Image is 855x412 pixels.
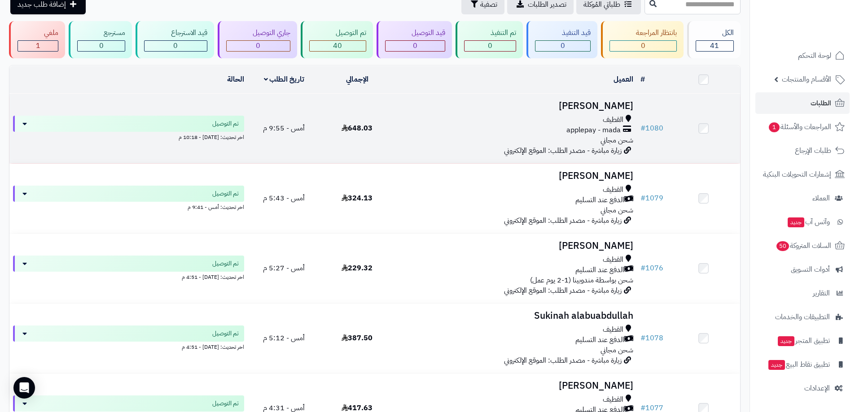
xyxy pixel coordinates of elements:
a: الإعدادات [755,377,850,399]
span: أمس - 9:55 م [263,123,305,134]
a: مسترجع 0 [67,21,134,58]
div: 0 [465,41,516,51]
a: تطبيق المتجرجديد [755,330,850,351]
a: لوحة التحكم [755,45,850,66]
div: اخر تحديث: [DATE] - 4:51 م [13,342,244,351]
span: 0 [488,40,492,51]
span: applepay - mada [566,125,621,135]
a: الطلبات [755,92,850,114]
span: زيارة مباشرة - مصدر الطلب: الموقع الإلكتروني [504,285,622,296]
div: Open Intercom Messenger [13,377,35,399]
span: أمس - 5:12 م [263,333,305,343]
span: # [640,123,645,134]
a: #1080 [640,123,663,134]
span: تطبيق نقاط البيع [767,358,830,371]
span: شحن مجاني [601,205,633,216]
span: جديد [788,217,804,227]
span: الأقسام والمنتجات [782,73,831,86]
a: الحالة [227,74,244,85]
span: 1 [769,122,780,132]
div: 1 [18,41,58,51]
div: 0 [227,41,290,51]
span: التقارير [813,287,830,299]
span: زيارة مباشرة - مصدر الطلب: الموقع الإلكتروني [504,355,622,366]
span: تم التوصيل [212,189,239,198]
span: أمس - 5:43 م [263,193,305,204]
span: القطيف [603,395,623,405]
a: تم التنفيذ 0 [454,21,525,58]
div: اخر تحديث: [DATE] - 10:18 م [13,132,244,141]
span: 41 [710,40,719,51]
span: # [640,193,645,204]
span: الدفع عند التسليم [575,335,624,345]
a: #1076 [640,263,663,273]
span: جديد [768,360,785,370]
span: # [640,333,645,343]
span: أمس - 5:27 م [263,263,305,273]
h3: [PERSON_NAME] [397,381,633,391]
span: العملاء [812,192,830,204]
div: الكل [696,28,734,38]
h3: [PERSON_NAME] [397,241,633,251]
div: قيد التوصيل [385,28,445,38]
span: 648.03 [342,123,373,134]
a: طلبات الإرجاع [755,140,850,161]
a: قيد الاسترجاع 0 [134,21,215,58]
a: السلات المتروكة50 [755,235,850,256]
span: شحن مجاني [601,345,633,356]
span: القطيف [603,115,623,125]
a: # [640,74,645,85]
a: المراجعات والأسئلة1 [755,116,850,138]
span: المراجعات والأسئلة [768,121,831,133]
h3: Sukinah alabuabdullah [397,311,633,321]
div: 0 [610,41,676,51]
span: أدوات التسويق [791,263,830,276]
span: زيارة مباشرة - مصدر الطلب: الموقع الإلكتروني [504,215,622,226]
span: 0 [413,40,417,51]
span: الدفع عند التسليم [575,265,624,275]
span: القطيف [603,255,623,265]
span: شحن بواسطة مندوبينا (1-2 يوم عمل) [530,275,633,286]
a: تاريخ الطلب [264,74,305,85]
a: أدوات التسويق [755,259,850,280]
span: السلات المتروكة [776,239,831,252]
span: تم التوصيل [212,259,239,268]
span: الدفع عند التسليم [575,195,624,205]
div: مسترجع [77,28,125,38]
img: logo-2.png [794,25,846,44]
h3: [PERSON_NAME] [397,101,633,111]
span: تم التوصيل [212,329,239,338]
span: القطيف [603,185,623,195]
div: قيد الاسترجاع [144,28,207,38]
span: إشعارات التحويلات البنكية [763,168,831,181]
div: تم التوصيل [309,28,366,38]
span: طلبات الإرجاع [795,144,831,157]
span: 0 [641,40,645,51]
span: وآتس آب [787,216,830,228]
span: تم التوصيل [212,399,239,408]
span: 0 [561,40,565,51]
div: اخر تحديث: أمس - 9:41 م [13,202,244,211]
span: شحن مجاني [601,135,633,146]
span: الطلبات [811,97,831,109]
a: الكل41 [685,21,742,58]
a: تطبيق نقاط البيعجديد [755,354,850,375]
a: التقارير [755,282,850,304]
a: الإجمالي [346,74,368,85]
div: بانتظار المراجعة [609,28,677,38]
div: قيد التنفيذ [535,28,590,38]
span: تم التوصيل [212,119,239,128]
a: بانتظار المراجعة 0 [599,21,685,58]
a: وآتس آبجديد [755,211,850,233]
a: ملغي 1 [7,21,67,58]
span: زيارة مباشرة - مصدر الطلب: الموقع الإلكتروني [504,145,622,156]
span: جديد [778,336,794,346]
div: 0 [145,41,206,51]
div: 40 [310,41,366,51]
span: 229.32 [342,263,373,273]
span: التطبيقات والخدمات [775,311,830,323]
a: إشعارات التحويلات البنكية [755,164,850,185]
div: 0 [78,41,125,51]
div: 0 [535,41,590,51]
a: #1079 [640,193,663,204]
